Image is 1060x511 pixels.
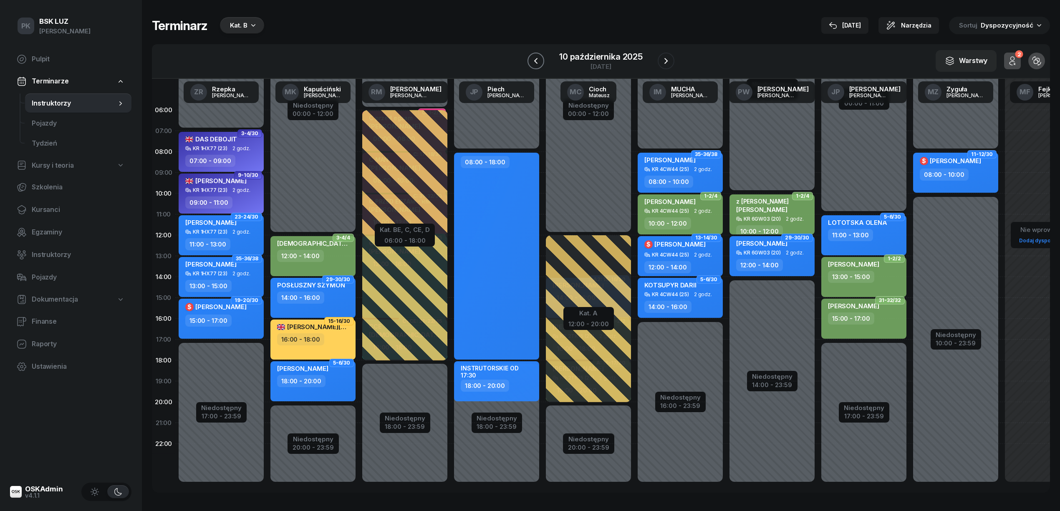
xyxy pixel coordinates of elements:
[559,53,643,61] div: 10 października 2025
[461,365,534,379] div: INSTRUTORSKIE OD 17:30
[277,365,328,373] span: [PERSON_NAME]
[831,88,840,96] span: JP
[32,316,125,327] span: Finanse
[32,294,78,305] span: Dokumentacja
[152,121,175,141] div: 07:00
[459,81,534,103] a: JPPiech[PERSON_NAME]
[786,250,804,256] span: 2 godz.
[10,49,131,69] a: Pulpit
[570,88,582,96] span: MC
[671,86,711,92] div: MUCHA
[694,208,712,214] span: 2 godz.
[185,155,235,167] div: 07:00 - 09:00
[660,393,701,411] button: Niedostępny16:00 - 23:59
[10,357,131,377] a: Ustawienia
[738,88,750,96] span: PW
[695,154,717,155] span: 35-36/38
[568,308,609,319] div: Kat. A
[652,166,689,172] div: KR 4CW44 (25)
[736,225,783,237] div: 10:00 - 12:00
[32,76,68,87] span: Terminarze
[152,100,175,121] div: 06:00
[10,245,131,265] a: Instruktorzy
[821,81,907,103] a: JP[PERSON_NAME][PERSON_NAME]
[694,292,712,297] span: 2 godz.
[828,229,873,241] div: 11:00 - 13:00
[10,177,131,197] a: Szkolenia
[757,93,798,98] div: [PERSON_NAME]
[152,162,175,183] div: 09:00
[185,238,230,250] div: 11:00 - 13:00
[704,195,717,197] span: 1-2/4
[829,20,861,30] div: [DATE]
[644,198,696,206] span: [PERSON_NAME]
[371,88,382,96] span: RM
[380,224,430,244] button: Kat. BE, C, CE, D06:00 - 18:00
[32,227,125,238] span: Egzaminy
[293,108,333,117] div: 00:00 - 12:00
[936,332,976,338] div: Niedostępny
[568,436,609,442] div: Niedostępny
[700,279,717,280] span: 5-6/30
[10,156,131,175] a: Kursy i teoria
[277,292,324,304] div: 14:00 - 16:00
[304,93,344,98] div: [PERSON_NAME]
[10,222,131,242] a: Egzaminy
[652,292,689,297] div: KR 4CW44 (25)
[328,320,350,322] span: 15-16/30
[152,350,175,371] div: 18:00
[844,403,884,421] button: Niedostępny17:00 - 23:59
[559,63,643,70] div: [DATE]
[285,88,296,96] span: MK
[293,442,334,451] div: 20:00 - 23:59
[275,81,351,103] a: MKKapuściński[PERSON_NAME]
[25,133,131,154] a: Tydzień
[744,216,781,222] div: KR 6GW03 (20)
[844,411,884,420] div: 17:00 - 23:59
[236,258,258,259] span: 35-36/38
[646,242,651,247] span: $
[477,415,517,421] div: Niedostępny
[736,198,789,205] div: z [PERSON_NAME]
[32,138,125,149] span: Tydzień
[293,101,333,119] button: Niedostępny00:00 - 12:00
[185,196,232,209] div: 09:00 - 11:00
[560,81,616,103] a: MCCiochMateusz
[729,81,815,103] a: PW[PERSON_NAME][PERSON_NAME]
[32,361,125,372] span: Ustawienia
[232,187,250,193] span: 2 godz.
[744,250,781,255] div: KR 6GW03 (20)
[277,281,345,289] span: POSŁUSZNY SZYMON
[32,339,125,350] span: Raporty
[477,413,517,432] button: Niedostępny18:00 - 23:59
[32,118,125,129] span: Pojazdy
[828,271,874,283] div: 13:00 - 15:00
[928,88,939,96] span: MZ
[470,88,479,96] span: JP
[981,21,1033,29] span: Dyspozycyjność
[32,249,125,260] span: Instruktorzy
[152,308,175,329] div: 16:00
[568,108,609,117] div: 00:00 - 12:00
[32,272,125,283] span: Pojazdy
[304,86,344,92] div: Kapuściński
[32,98,116,109] span: Instruktorzy
[644,281,697,289] span: KOTSUPYR DARII
[293,102,333,108] div: Niedostępny
[10,72,131,91] a: Terminarze
[1020,88,1030,96] span: MF
[461,156,510,168] div: 08:00 - 18:00
[644,176,693,188] div: 08:00 - 10:00
[152,433,175,454] div: 22:00
[949,17,1050,34] button: Sortuj Dyspozycyjność
[32,160,74,171] span: Kursy i teoria
[32,182,125,193] span: Szkolenia
[152,371,175,392] div: 19:00
[736,239,787,247] span: [PERSON_NAME]
[652,208,689,214] div: KR 4CW44 (25)
[901,20,931,30] span: Narzędzia
[752,373,792,380] div: Niedostępny
[918,81,993,103] a: MZZyguła[PERSON_NAME]
[333,362,350,364] span: 5-6/30
[193,187,227,193] div: KR 1HX77 (23)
